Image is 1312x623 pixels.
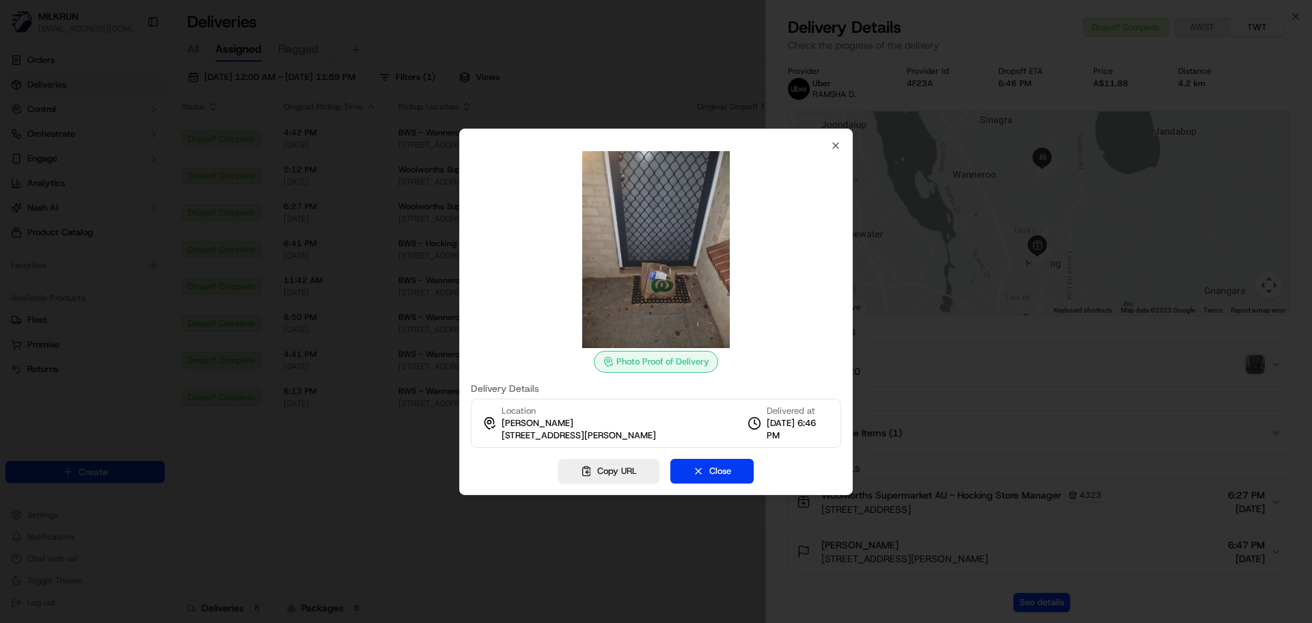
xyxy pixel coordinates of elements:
span: [DATE] 6:46 PM [767,417,830,442]
span: Delivered at [767,405,830,417]
span: [STREET_ADDRESS][PERSON_NAME] [502,429,656,442]
span: Location [502,405,536,417]
img: photo_proof_of_delivery image [558,151,754,348]
div: Photo Proof of Delivery [594,351,718,373]
label: Delivery Details [471,384,841,393]
button: Copy URL [558,459,659,483]
span: [PERSON_NAME] [502,417,573,429]
button: Close [670,459,754,483]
